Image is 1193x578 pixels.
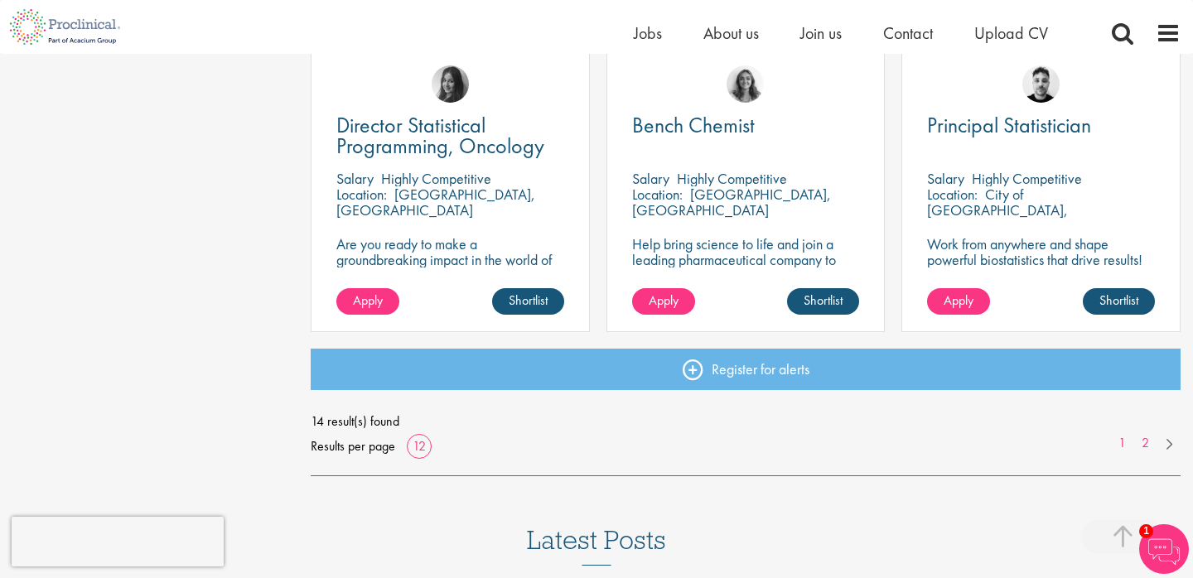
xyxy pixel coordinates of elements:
[407,437,432,455] a: 12
[632,236,860,315] p: Help bring science to life and join a leading pharmaceutical company to play a key role in delive...
[927,115,1155,136] a: Principal Statistician
[972,169,1082,188] p: Highly Competitive
[1139,524,1189,574] img: Chatbot
[927,185,1068,235] p: City of [GEOGRAPHIC_DATA], [GEOGRAPHIC_DATA]
[1110,434,1134,453] a: 1
[336,111,544,160] span: Director Statistical Programming, Oncology
[336,185,387,204] span: Location:
[927,169,964,188] span: Salary
[1139,524,1153,538] span: 1
[677,169,787,188] p: Highly Competitive
[927,111,1091,139] span: Principal Statistician
[12,517,224,566] iframe: reCAPTCHA
[1083,288,1155,315] a: Shortlist
[974,22,1048,44] a: Upload CV
[336,169,374,188] span: Salary
[336,115,564,157] a: Director Statistical Programming, Oncology
[381,169,491,188] p: Highly Competitive
[632,288,695,315] a: Apply
[1022,65,1060,103] img: Dean Fisher
[727,65,764,103] img: Jackie Cerchio
[311,349,1181,390] a: Register for alerts
[703,22,759,44] a: About us
[353,291,383,309] span: Apply
[632,111,755,139] span: Bench Chemist
[492,288,564,315] a: Shortlist
[787,288,859,315] a: Shortlist
[336,236,564,315] p: Are you ready to make a groundbreaking impact in the world of biotechnology? Join a growing compa...
[311,434,395,459] span: Results per page
[632,115,860,136] a: Bench Chemist
[432,65,469,103] img: Heidi Hennigan
[927,185,978,204] span: Location:
[800,22,842,44] a: Join us
[527,526,666,566] h3: Latest Posts
[311,409,1181,434] span: 14 result(s) found
[632,169,669,188] span: Salary
[1133,434,1157,453] a: 2
[944,291,973,309] span: Apply
[336,185,535,219] p: [GEOGRAPHIC_DATA], [GEOGRAPHIC_DATA]
[649,291,679,309] span: Apply
[634,22,662,44] a: Jobs
[883,22,933,44] a: Contact
[927,288,990,315] a: Apply
[336,288,399,315] a: Apply
[632,185,683,204] span: Location:
[632,185,831,219] p: [GEOGRAPHIC_DATA], [GEOGRAPHIC_DATA]
[927,236,1155,299] p: Work from anywhere and shape powerful biostatistics that drive results! Enjoy the freedom of remo...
